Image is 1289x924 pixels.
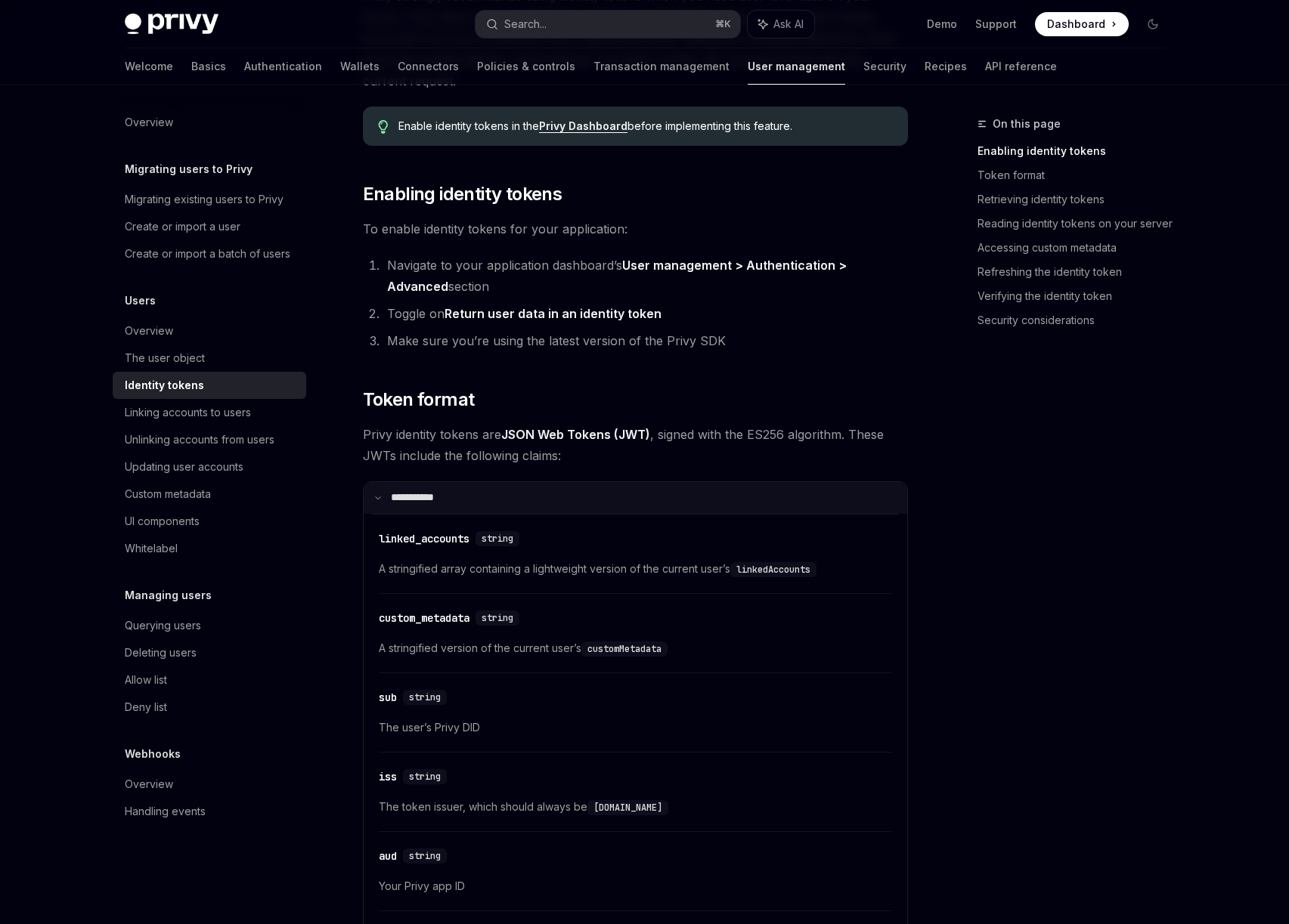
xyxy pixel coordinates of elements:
a: Unlinking accounts from users [113,426,306,453]
a: Updating user accounts [113,453,306,481]
span: string [409,691,441,703]
a: Querying users [113,612,306,639]
div: Create or import a user [125,218,240,236]
a: User management [748,48,845,85]
div: linked_accounts [379,531,469,546]
span: A stringified array containing a lightweight version of the current user’s [379,560,892,578]
span: On this page [993,115,1061,133]
a: Handling events [113,798,306,825]
a: Deleting users [113,639,306,666]
span: string [482,533,513,545]
h5: Managing users [125,586,212,604]
a: Policies & controls [477,48,575,85]
a: Privy Dashboard [539,119,627,133]
div: Linking accounts to users [125,403,251,422]
a: Verifying the identity token [978,284,1177,308]
div: Create or import a batch of users [125,245,290,263]
img: dark logo [125,14,218,35]
div: Identity tokens [125,376,204,394]
a: Recipes [925,48,967,85]
div: Updating user accounts [125,458,243,476]
div: Deleting users [125,644,197,662]
span: Enabling identity tokens [363,182,562,206]
a: API reference [985,48,1057,85]
div: custom_metadata [379,610,469,626]
h5: Users [125,292,156,310]
li: Toggle on [383,303,908,324]
a: Transaction management [593,48,730,85]
span: Dashboard [1047,17,1105,32]
div: Unlinking accounts from users [125,431,274,449]
button: Search...⌘K [476,11,740,38]
div: Custom metadata [125,485,211,503]
a: UI components [113,508,306,535]
span: string [409,850,441,862]
a: Deny list [113,694,306,721]
div: Overview [125,113,173,131]
a: Dashboard [1035,12,1129,36]
a: Custom metadata [113,481,306,508]
a: Reading identity tokens on your server [978,212,1177,236]
button: Ask AI [748,11,814,38]
a: Support [975,17,1017,32]
span: The token issuer, which should always be [379,798,892,816]
span: Ask AI [773,17,804,32]
code: linkedAccounts [730,562,816,577]
span: A stringified version of the current user’s [379,639,892,657]
a: Linking accounts to users [113,399,306,426]
a: Create or import a batch of users [113,240,306,267]
div: Overview [125,322,173,340]
strong: Return user data in an identity token [445,306,662,321]
span: Your Privy app ID [379,877,892,895]
a: Connectors [398,48,459,85]
span: To enable identity tokens for your application: [363,218,908,239]
a: Overview [113,771,306,798]
a: Whitelabel [113,535,306,562]
a: Refreshing the identity token [978,260,1177,284]
a: Security [863,48,906,85]
a: The user object [113,345,306,372]
a: Accessing custom metadata [978,236,1177,260]
span: Privy identity tokens are , signed with the ES256 algorithm. These JWTs include the following cla... [363,424,908,466]
span: string [409,771,441,783]
div: Allow list [125,671,167,689]
a: Wallets [340,48,380,85]
code: customMetadata [581,641,668,657]
button: Toggle dark mode [1141,12,1165,36]
span: Token format [363,388,475,412]
a: Migrating existing users to Privy [113,186,306,213]
div: UI components [125,512,200,530]
div: Deny list [125,698,167,716]
h5: Migrating users to Privy [125,160,253,178]
div: Whitelabel [125,539,178,558]
a: Basics [191,48,226,85]
a: Enabling identity tokens [978,139,1177,163]
a: Token format [978,163,1177,187]
svg: Tip [378,120,389,134]
a: Allow list [113,666,306,694]
a: Create or import a user [113,213,306,240]
div: Handling events [125,802,206,820]
div: Migrating existing users to Privy [125,190,284,209]
a: Demo [927,17,957,32]
span: string [482,612,513,624]
div: Search... [504,15,547,33]
span: ⌘ K [715,18,731,30]
div: sub [379,690,397,705]
li: Navigate to your application dashboard’s section [383,255,908,297]
code: [DOMAIN_NAME] [587,800,668,815]
a: JSON Web Tokens (JWT) [501,427,650,443]
span: The user’s Privy DID [379,718,892,737]
a: Welcome [125,48,173,85]
div: The user object [125,349,205,367]
span: Enable identity tokens in the before implementing this feature. [398,119,892,134]
div: iss [379,769,397,784]
div: aud [379,848,397,864]
a: Authentication [244,48,322,85]
li: Make sure you’re using the latest version of the Privy SDK [383,330,908,351]
a: Overview [113,317,306,345]
a: Security considerations [978,308,1177,332]
h5: Webhooks [125,745,181,763]
a: Identity tokens [113,372,306,399]
a: Retrieving identity tokens [978,187,1177,212]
